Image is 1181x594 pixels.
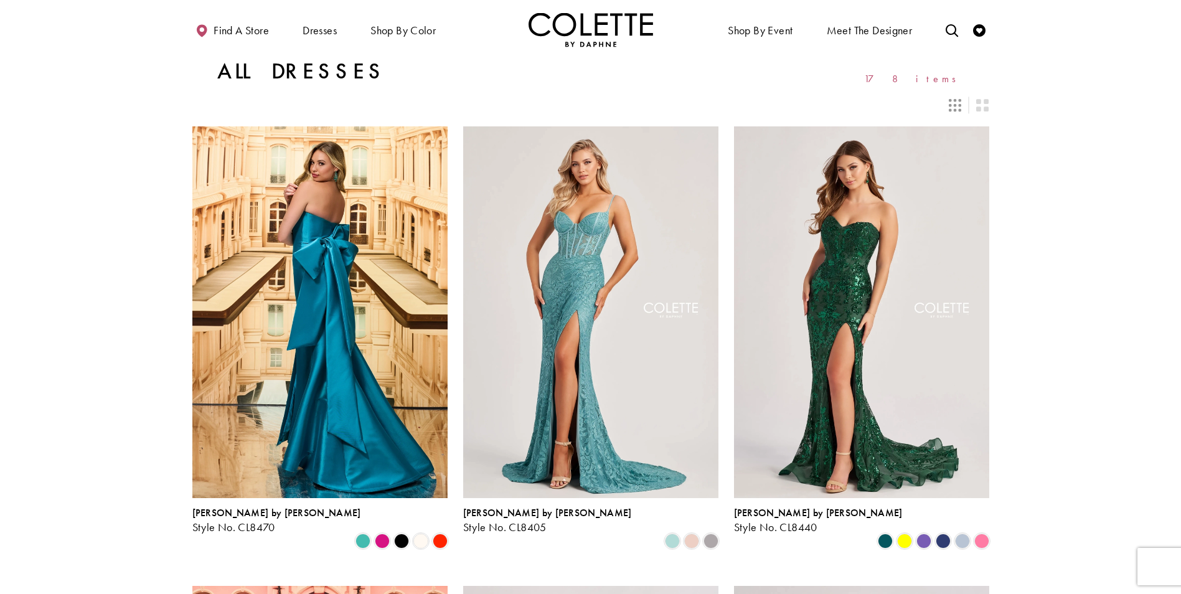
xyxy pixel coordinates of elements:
span: Dresses [303,24,337,37]
a: Visit Colette by Daphne Style No. CL8440 Page [734,126,989,497]
i: Sea Glass [665,534,680,549]
i: Cotton Candy [974,534,989,549]
span: Switch layout to 3 columns [949,99,961,111]
i: Spruce [878,534,893,549]
div: Colette by Daphne Style No. CL8440 [734,507,903,534]
div: Layout Controls [185,92,997,119]
a: Meet the designer [824,12,916,47]
i: Fuchsia [375,534,390,549]
a: Visit Home Page [529,12,653,47]
div: Colette by Daphne Style No. CL8405 [463,507,632,534]
span: Shop By Event [725,12,796,47]
a: Check Wishlist [970,12,989,47]
img: Colette by Daphne [529,12,653,47]
span: Style No. CL8470 [192,520,275,534]
a: Find a store [192,12,272,47]
i: Scarlet [433,534,448,549]
span: [PERSON_NAME] by [PERSON_NAME] [734,506,903,519]
i: Black [394,534,409,549]
span: Find a store [214,24,269,37]
i: Navy Blue [936,534,951,549]
h1: All Dresses [217,59,386,84]
i: Smoke [703,534,718,549]
span: 178 items [864,73,964,84]
span: Shop by color [367,12,439,47]
div: Colette by Daphne Style No. CL8470 [192,507,361,534]
span: Style No. CL8440 [734,520,817,534]
span: Meet the designer [827,24,913,37]
a: Visit Colette by Daphne Style No. CL8405 Page [463,126,718,497]
span: [PERSON_NAME] by [PERSON_NAME] [463,506,632,519]
i: Rose [684,534,699,549]
a: Toggle search [943,12,961,47]
span: Switch layout to 2 columns [976,99,989,111]
span: [PERSON_NAME] by [PERSON_NAME] [192,506,361,519]
a: Visit Colette by Daphne Style No. CL8470 Page [192,126,448,497]
i: Yellow [897,534,912,549]
i: Violet [916,534,931,549]
span: Shop By Event [728,24,793,37]
span: Style No. CL8405 [463,520,547,534]
i: Turquoise [355,534,370,549]
i: Diamond White [413,534,428,549]
span: Dresses [299,12,340,47]
span: Shop by color [370,24,436,37]
i: Ice Blue [955,534,970,549]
